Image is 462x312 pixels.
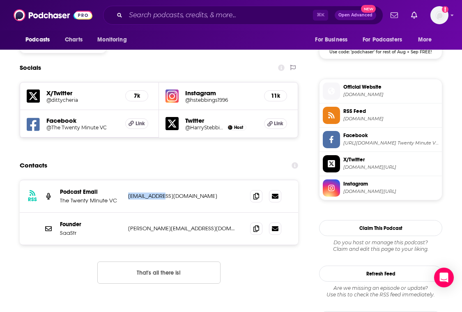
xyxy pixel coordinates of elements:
[132,92,141,99] h5: 7k
[271,92,280,99] h5: 11k
[46,97,119,103] a: @dittycheria
[46,117,119,124] h5: Facebook
[335,10,376,20] button: Open AdvancedNew
[274,120,283,127] span: Link
[60,221,122,228] p: Founder
[323,131,439,148] a: Facebook[URL][DOMAIN_NAME] Twenty Minute VC
[408,8,421,22] a: Show notifications dropdown
[128,193,237,200] p: [EMAIL_ADDRESS][DOMAIN_NAME]
[319,220,442,236] button: Claim This Podcast
[418,34,432,46] span: More
[185,117,257,124] h5: Twitter
[434,268,454,287] div: Open Intercom Messenger
[185,97,257,103] a: @hstebbings1996
[14,7,92,23] img: Podchaser - Follow, Share and Rate Podcasts
[357,32,414,48] button: open menu
[103,6,383,25] div: Search podcasts, credits, & more...
[25,34,50,46] span: Podcasts
[343,140,439,146] span: https://www.facebook.com/The Twenty Minute VC
[363,34,402,46] span: For Podcasters
[60,229,122,236] p: SaaStr
[165,89,179,103] img: iconImage
[323,179,439,197] a: Instagram[DOMAIN_NAME][URL]
[126,9,313,22] input: Search podcasts, credits, & more...
[361,5,376,13] span: New
[323,83,439,100] a: Official Website[DOMAIN_NAME]
[28,196,37,203] h3: RSS
[20,158,47,173] h2: Contacts
[343,164,439,170] span: twitter.com/dittycheria
[323,155,439,172] a: X/Twitter[DOMAIN_NAME][URL]
[20,32,60,48] button: open menu
[343,116,439,122] span: thetwentyminutevc.libsyn.com
[430,6,448,24] img: User Profile
[430,6,448,24] button: Show profile menu
[234,125,243,130] span: Host
[65,34,83,46] span: Charts
[412,32,442,48] button: open menu
[309,32,358,48] button: open menu
[343,132,439,139] span: Facebook
[136,120,145,127] span: Link
[319,20,442,54] a: Libsyn Deal: Use code: 'podchaser' for rest of Aug + Sep FREE!
[343,92,439,98] span: thetwentyminutevc.com
[343,83,439,91] span: Official Website
[430,6,448,24] span: Logged in as abbie.hatfield
[387,8,401,22] a: Show notifications dropdown
[128,225,237,232] p: [PERSON_NAME][EMAIL_ADDRESS][DOMAIN_NAME]
[343,156,439,163] span: X/Twitter
[60,32,87,48] a: Charts
[319,266,442,282] button: Refresh Feed
[60,188,122,195] p: Podcast Email
[228,125,232,130] img: Harry Stebbings
[319,239,442,252] div: Claim and edit this page to your liking.
[319,239,442,246] span: Do you host or manage this podcast?
[442,6,448,13] svg: Add a profile image
[185,124,225,131] a: @HarryStebbings
[264,118,287,129] a: Link
[343,180,439,188] span: Instagram
[92,32,137,48] button: open menu
[319,285,442,298] div: Are we missing an episode or update? Use this to check the RSS feed immediately.
[125,118,148,129] a: Link
[46,124,119,131] a: @The Twenty Minute VC
[323,107,439,124] a: RSS Feed[DOMAIN_NAME]
[60,197,122,204] p: The Twenty Minute VC
[338,13,372,17] span: Open Advanced
[343,188,439,195] span: instagram.com/hstebbings1996
[319,45,442,55] span: Use code: 'podchaser' for rest of Aug + Sep FREE!
[315,34,347,46] span: For Business
[97,34,126,46] span: Monitoring
[97,262,221,284] button: Nothing here.
[46,89,119,97] h5: X/Twitter
[313,10,328,21] span: ⌘ K
[343,108,439,115] span: RSS Feed
[185,89,257,97] h5: Instagram
[20,60,41,76] h2: Socials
